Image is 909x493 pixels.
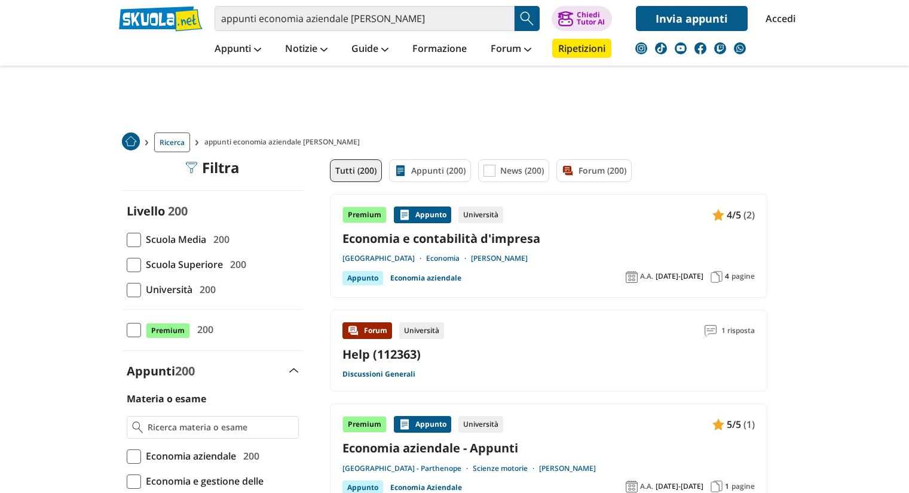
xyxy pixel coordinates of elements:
[342,369,415,379] a: Discussioni Generali
[562,165,574,177] img: Forum filtro contenuto
[132,421,143,433] img: Ricerca materia o esame
[342,416,387,433] div: Premium
[711,480,723,492] img: Pagine
[626,480,638,492] img: Anno accademico
[394,207,451,223] div: Appunto
[342,346,421,362] a: Help (112363)
[488,39,534,60] a: Forum
[626,271,638,283] img: Anno accademico
[515,6,540,31] button: Search Button
[471,254,528,263] a: [PERSON_NAME]
[743,417,755,432] span: (1)
[192,322,213,337] span: 200
[141,232,206,247] span: Scuola Media
[727,417,741,432] span: 5/5
[727,207,741,223] span: 4/5
[399,418,411,430] img: Appunti contenuto
[141,448,236,464] span: Economia aziendale
[289,368,299,373] img: Apri e chiudi sezione
[168,203,188,219] span: 200
[348,39,391,60] a: Guide
[122,133,140,152] a: Home
[215,6,515,31] input: Cerca appunti, riassunti o versioni
[766,6,791,31] a: Accedi
[127,363,195,379] label: Appunti
[390,271,461,285] a: Economia aziendale
[478,159,549,182] a: News (200)
[146,323,190,338] span: Premium
[342,207,387,223] div: Premium
[483,165,495,177] img: News filtro contenuto
[458,207,503,223] div: Università
[635,42,647,54] img: instagram
[175,363,195,379] span: 200
[655,42,667,54] img: tiktok
[225,257,246,272] span: 200
[656,272,703,281] span: [DATE]-[DATE]
[342,254,426,263] a: [GEOGRAPHIC_DATA]
[154,133,190,152] a: Ricerca
[426,254,471,263] a: Economia
[705,325,717,337] img: Commenti lettura
[656,482,703,491] span: [DATE]-[DATE]
[282,39,330,60] a: Notizie
[734,42,746,54] img: WhatsApp
[141,282,192,297] span: Università
[342,230,755,246] a: Economia e contabilità d'impresa
[518,10,536,27] img: Cerca appunti, riassunti o versioni
[640,272,653,281] span: A.A.
[394,165,406,177] img: Appunti filtro contenuto
[712,418,724,430] img: Appunti contenuto
[141,257,223,272] span: Scuola Superiore
[342,440,755,456] a: Economia aziendale - Appunti
[721,322,755,339] span: 1 risposta
[732,272,755,281] span: pagine
[238,448,259,464] span: 200
[640,482,653,491] span: A.A.
[195,282,216,297] span: 200
[347,325,359,337] img: Forum contenuto
[636,6,748,31] a: Invia appunti
[399,322,444,339] div: Università
[712,209,724,221] img: Appunti contenuto
[399,209,411,221] img: Appunti contenuto
[127,203,165,219] label: Livello
[725,482,729,491] span: 1
[122,133,140,150] img: Home
[552,6,612,31] button: ChiediTutor AI
[577,11,605,26] div: Chiedi Tutor AI
[552,39,611,58] a: Ripetizioni
[342,464,473,473] a: [GEOGRAPHIC_DATA] - Parthenope
[342,271,383,285] div: Appunto
[185,159,240,176] div: Filtra
[204,133,365,152] span: appunti economia aziendale [PERSON_NAME]
[473,464,539,473] a: Scienze motorie
[539,464,596,473] a: [PERSON_NAME]
[212,39,264,60] a: Appunti
[342,322,392,339] div: Forum
[409,39,470,60] a: Formazione
[458,416,503,433] div: Università
[209,232,229,247] span: 200
[714,42,726,54] img: twitch
[185,162,197,174] img: Filtra filtri mobile
[127,392,206,405] label: Materia o esame
[394,416,451,433] div: Appunto
[556,159,632,182] a: Forum (200)
[732,482,755,491] span: pagine
[725,272,729,281] span: 4
[694,42,706,54] img: facebook
[675,42,687,54] img: youtube
[389,159,471,182] a: Appunti (200)
[711,271,723,283] img: Pagine
[148,421,293,433] input: Ricerca materia o esame
[330,159,382,182] a: Tutti (200)
[743,207,755,223] span: (2)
